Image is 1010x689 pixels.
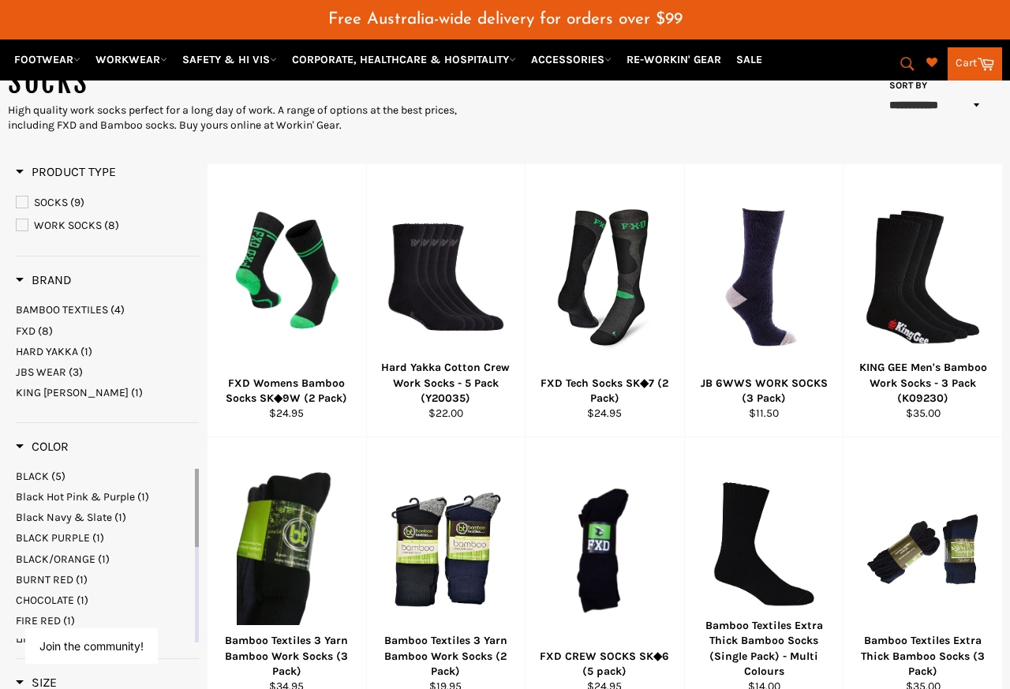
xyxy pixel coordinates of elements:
[218,633,357,679] div: Bamboo Textiles 3 Yarn Bamboo Work Socks (3 Pack)
[16,303,108,316] span: BAMBOO TEXTILES
[110,303,125,316] span: (4)
[70,196,84,209] span: (9)
[684,164,844,437] a: JB 6WWS WORK SOCKS (3 Pack)JB 6WWS WORK SOCKS (3 Pack)$11.50
[34,196,68,209] span: SOCKS
[16,344,199,359] a: HARD YAKKA
[16,164,116,179] span: Product Type
[63,614,75,627] span: (1)
[694,376,833,406] div: JB 6WWS WORK SOCKS (3 Pack)
[16,593,192,608] a: CHOCOLATE
[16,194,199,212] a: SOCKS
[131,386,143,399] span: (1)
[376,633,515,679] div: Bamboo Textiles 3 Yarn Bamboo Work Socks (2 Pack)
[16,365,66,379] span: JBS WEAR
[16,594,74,607] span: CHOCOLATE
[16,552,95,566] span: BLACK/ORANGE
[16,573,73,586] span: BURNT RED
[366,164,526,437] a: Hard Yakka Cotton Crew Work Socks - 5 Pack (Y20035)Hard Yakka Cotton Crew Work Socks - 5 Pack (Y2...
[730,46,769,73] a: SALE
[16,530,192,545] a: BLACK PURPLE
[16,272,72,288] h3: Brand
[16,531,90,545] span: BLACK PURPLE
[16,614,61,627] span: FIRE RED
[16,439,69,455] h3: Color
[104,219,119,232] span: (8)
[92,531,104,545] span: (1)
[286,46,522,73] a: CORPORATE, HEALTHCARE & HOSPITALITY
[536,649,675,680] div: FXD CREW SOCKS SK◆6 (5 pack)
[16,489,192,504] a: Black Hot Pink & Purple
[525,164,684,437] a: FXD Tech Socks SK◆7 (2 Pack)FXD Tech Socks SK◆7 (2 Pack)$24.95
[16,324,36,338] span: FXD
[16,217,199,234] a: WORK SOCKS
[854,633,993,679] div: Bamboo Textiles Extra Thick Bamboo Socks (3 Pack)
[16,164,116,180] h3: Product Type
[16,490,135,504] span: Black Hot Pink & Purple
[328,11,683,28] span: Free Australia-wide delivery for orders over $99
[16,345,78,358] span: HARD YAKKA
[16,470,49,483] span: BLACK
[16,386,129,399] span: KING [PERSON_NAME]
[51,470,65,483] span: (5)
[137,490,149,504] span: (1)
[77,594,88,607] span: (1)
[38,324,53,338] span: (8)
[16,635,88,649] span: HI VIS YELLOW
[16,272,72,287] span: Brand
[8,103,505,133] div: High quality work socks perfect for a long day of work. A range of options at the best prices, in...
[16,469,192,484] a: BLACK
[34,219,102,232] span: WORK SOCKS
[16,511,112,524] span: Black Navy & Slate
[948,47,1002,81] a: Cart
[16,613,192,628] a: FIRE RED
[694,618,833,679] div: Bamboo Textiles Extra Thick Bamboo Socks (Single Pack) - Multi Colours
[80,345,92,358] span: (1)
[76,573,88,586] span: (1)
[207,164,366,437] a: FXD Womens Bamboo Socks SK◆9W (2 Pack)FXD Womens Bamboo Socks SK◆9W (2 Pack)$24.95
[620,46,728,73] a: RE-WORKIN' GEAR
[525,46,618,73] a: ACCESSORIES
[854,360,993,406] div: KING GEE Men's Bamboo Work Socks - 3 Pack (K09230)
[16,572,192,587] a: BURNT RED
[536,376,675,406] div: FXD Tech Socks SK◆7 (2 Pack)
[16,439,69,454] span: Color
[8,63,505,103] h1: SOCKS
[176,46,283,73] a: SAFETY & HI VIS
[16,510,192,525] a: Black Navy & Slate
[376,360,515,406] div: Hard Yakka Cotton Crew Work Socks - 5 Pack (Y20035)
[843,164,1002,437] a: KING GEE Men's Bamboo Work Socks - 3 Pack (K09230)KING GEE Men's Bamboo Work Socks - 3 Pack (K092...
[8,46,87,73] a: FOOTWEAR
[884,79,927,92] label: Sort by
[16,324,199,339] a: FXD
[16,552,192,567] a: BLACK/ORANGE
[69,365,83,379] span: (3)
[218,376,357,406] div: FXD Womens Bamboo Socks SK◆9W (2 Pack)
[16,635,192,650] a: HI VIS YELLOW
[98,552,110,566] span: (1)
[39,639,144,653] button: Join the community!
[114,511,126,524] span: (1)
[16,302,199,317] a: BAMBOO TEXTILES
[16,385,199,400] a: KING GEE
[16,365,199,380] a: JBS WEAR
[89,46,174,73] a: WORKWEAR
